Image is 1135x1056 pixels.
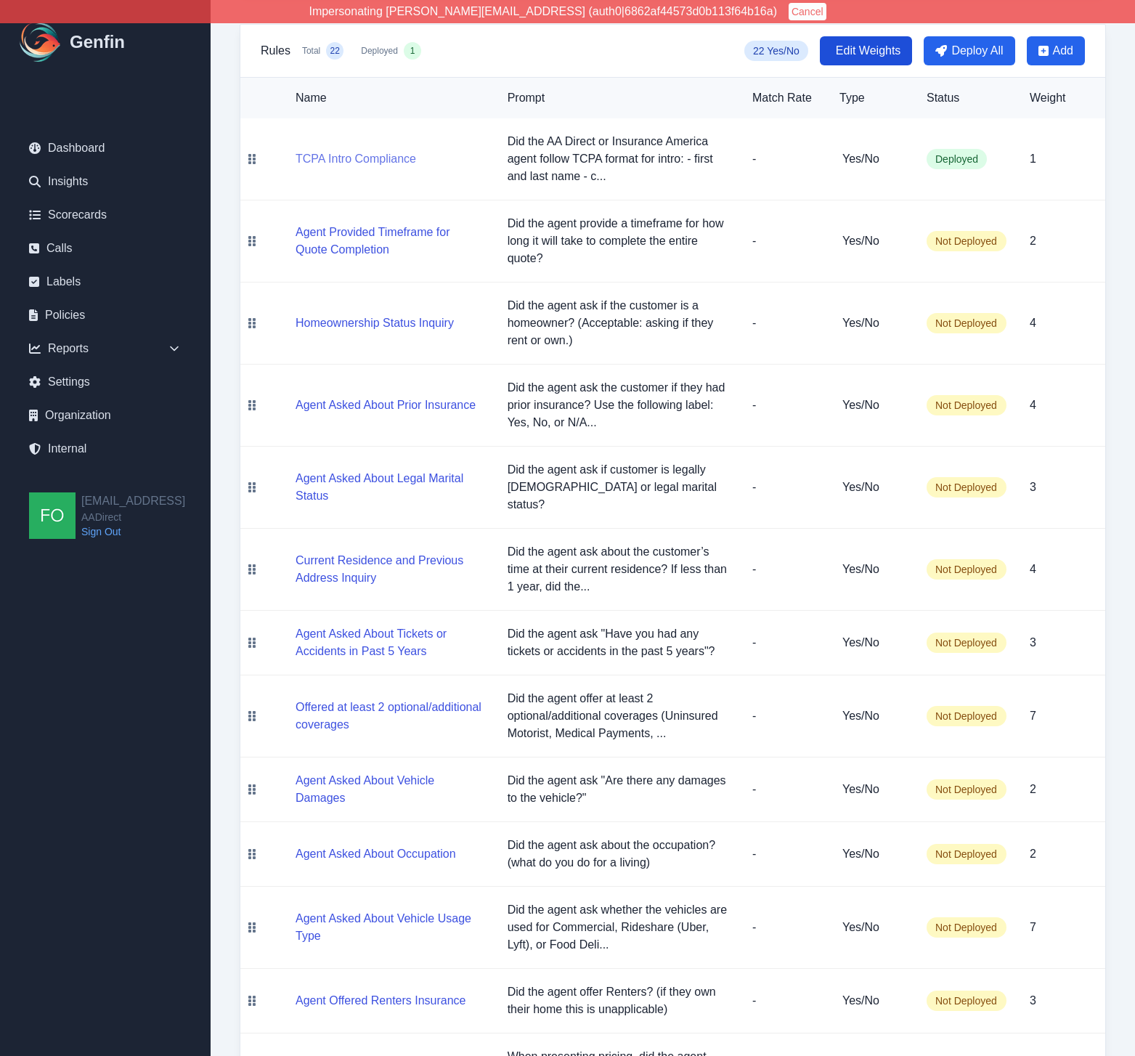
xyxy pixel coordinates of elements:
span: 3 [1030,481,1036,493]
span: 2 [1030,783,1036,795]
h5: Yes/No [842,992,903,1010]
span: Add [1053,42,1073,60]
span: 2 [1030,848,1036,860]
span: Deployed [361,45,398,57]
a: Agent Offered Renters Insurance [296,994,466,1007]
span: 22 [330,45,340,57]
a: Settings [17,367,193,397]
span: 3 [1030,636,1036,649]
span: Not Deployed [927,559,1006,580]
p: Did the agent ask about the customer’s time at their current residence? If less than 1 year, did ... [508,543,729,596]
span: Not Deployed [927,395,1006,415]
a: Homeownership Status Inquiry [296,317,454,329]
a: Scorecards [17,200,193,230]
span: Not Deployed [927,991,1006,1011]
th: Match Rate [741,78,828,118]
h5: Yes/No [842,150,903,168]
p: - [752,707,816,725]
a: Agent Asked About Legal Marital Status [296,490,484,502]
button: Agent Offered Renters Insurance [296,992,466,1010]
th: Name [264,78,496,118]
img: founders@genfin.ai [29,492,76,539]
h5: Yes/No [842,479,903,496]
a: Agent Asked About Vehicle Damages [296,792,484,804]
button: Agent Asked About Vehicle Damages [296,772,484,807]
span: 4 [1030,317,1036,329]
span: Total [302,45,320,57]
a: Agent Asked About Prior Insurance [296,399,476,411]
p: Did the agent ask "Have you had any tickets or accidents in the past 5 years"? [508,625,729,660]
span: 7 [1030,710,1036,722]
button: Agent Asked About Prior Insurance [296,397,476,414]
h3: Rules [261,42,290,60]
p: - [752,919,816,936]
h5: Yes/No [842,232,903,250]
span: 7 [1030,921,1036,933]
span: Deploy All [951,42,1003,60]
a: TCPA Intro Compliance [296,153,416,165]
a: Organization [17,401,193,430]
span: Not Deployed [927,477,1006,497]
button: Agent Asked About Vehicle Usage Type [296,910,484,945]
h5: Yes/No [842,634,903,651]
p: Did the agent provide a timeframe for how long it will take to complete the entire quote? [508,215,729,267]
button: Offered at least 2 optional/additional coverages [296,699,484,734]
button: TCPA Intro Compliance [296,150,416,168]
span: 2 [1030,235,1036,247]
button: Agent Asked About Occupation [296,845,456,863]
p: - [752,479,816,496]
p: Did the agent ask "Are there any damages to the vehicle?" [508,772,729,807]
th: Status [915,78,1018,118]
th: Prompt [496,78,741,118]
p: Did the agent ask if customer is legally [DEMOGRAPHIC_DATA] or legal marital status? [508,461,729,513]
span: Edit Weights [836,42,901,60]
span: Not Deployed [927,844,1006,864]
span: 4 [1030,399,1036,411]
p: - [752,150,816,168]
p: - [752,397,816,414]
a: Labels [17,267,193,296]
a: Agent Asked About Vehicle Usage Type [296,930,484,942]
h5: Yes/No [842,781,903,798]
p: - [752,232,816,250]
p: - [752,845,816,863]
span: 22 Yes/No [744,41,808,61]
span: Deployed [927,149,987,169]
p: - [752,781,816,798]
h5: Yes/No [842,707,903,725]
img: Logo [17,19,64,65]
p: Did the agent offer at least 2 optional/additional coverages (Uninsured Motorist, Medical Payment... [508,690,729,742]
span: Not Deployed [927,706,1006,726]
p: Did the agent ask if the customer is a homeowner? (Acceptable: asking if they rent or own.) [508,297,729,349]
p: - [752,634,816,651]
a: Insights [17,167,193,196]
p: - [752,561,816,578]
span: AADirect [81,510,185,524]
a: Offered at least 2 optional/additional coverages [296,718,484,731]
a: Dashboard [17,134,193,163]
a: Current Residence and Previous Address Inquiry [296,572,484,584]
button: Deploy All [924,36,1014,65]
span: Not Deployed [927,779,1006,800]
a: Sign Out [81,524,185,539]
span: 1 [1030,153,1036,165]
span: 3 [1030,994,1036,1007]
p: Did the agent ask about the occupation? (what do you do for a living) [508,837,729,872]
button: Add [1027,36,1085,65]
th: Type [828,78,915,118]
button: Edit Weights [820,36,913,65]
span: 4 [1030,563,1036,575]
h5: Yes/No [842,314,903,332]
a: Agent Provided Timeframe for Quote Completion [296,243,484,256]
h5: Yes/No [842,919,903,936]
h5: Yes/No [842,845,903,863]
a: Policies [17,301,193,330]
a: Agent Asked About Tickets or Accidents in Past 5 Years [296,645,484,657]
button: Agent Asked About Tickets or Accidents in Past 5 Years [296,625,484,660]
p: Did the AA Direct or Insurance America agent follow TCPA format for intro: - first and last name ... [508,133,729,185]
p: Did the agent ask the customer if they had prior insurance? Use the following label: Yes, No, or ... [508,379,729,431]
button: Agent Provided Timeframe for Quote Completion [296,224,484,259]
p: - [752,314,816,332]
div: Reports [17,334,193,363]
button: Homeownership Status Inquiry [296,314,454,332]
